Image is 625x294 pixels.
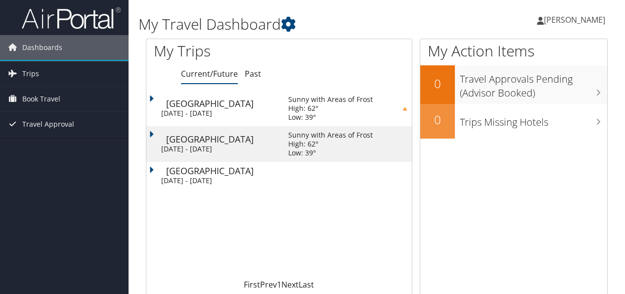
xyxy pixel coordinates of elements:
h1: My Travel Dashboard [138,14,456,35]
h1: My Trips [154,41,294,61]
div: [DATE] - [DATE] [161,109,273,118]
div: [GEOGRAPHIC_DATA] [166,166,278,175]
h2: 0 [420,111,455,128]
div: Low: 39° [288,148,373,157]
a: Past [245,68,261,79]
span: Book Travel [22,87,60,111]
span: [PERSON_NAME] [544,14,605,25]
img: alert-flat-solid-caution.png [403,107,407,111]
h3: Travel Approvals Pending (Advisor Booked) [460,67,607,100]
a: First [244,279,260,290]
a: 1 [277,279,281,290]
span: Dashboards [22,35,62,60]
div: [GEOGRAPHIC_DATA] [166,135,278,144]
a: 0Travel Approvals Pending (Advisor Booked) [420,65,607,103]
img: airportal-logo.png [22,6,121,30]
div: [DATE] - [DATE] [161,176,273,185]
a: Current/Future [181,68,238,79]
h1: My Action Items [420,41,607,61]
h3: Trips Missing Hotels [460,110,607,129]
a: 0Trips Missing Hotels [420,104,607,139]
a: Next [281,279,299,290]
div: High: 62° [288,104,373,113]
div: [GEOGRAPHIC_DATA] [166,99,278,108]
a: [PERSON_NAME] [537,5,615,35]
div: [DATE] - [DATE] [161,145,273,153]
div: Sunny with Areas of Frost [288,95,373,104]
span: Travel Approval [22,112,74,137]
div: Sunny with Areas of Frost [288,131,373,140]
a: Prev [260,279,277,290]
h2: 0 [420,75,455,92]
div: High: 62° [288,140,373,148]
div: Low: 39° [288,113,373,122]
a: Last [299,279,314,290]
span: Trips [22,61,39,86]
